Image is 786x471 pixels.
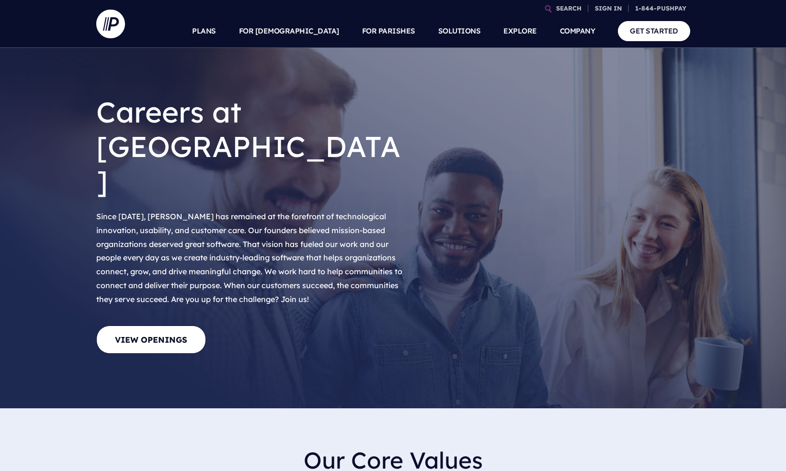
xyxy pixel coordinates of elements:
[192,14,216,48] a: PLANS
[503,14,537,48] a: EXPLORE
[362,14,415,48] a: FOR PARISHES
[239,14,339,48] a: FOR [DEMOGRAPHIC_DATA]
[96,212,402,304] span: Since [DATE], [PERSON_NAME] has remained at the forefront of technological innovation, usability,...
[438,14,481,48] a: SOLUTIONS
[560,14,595,48] a: COMPANY
[96,87,408,206] h1: Careers at [GEOGRAPHIC_DATA]
[96,325,206,354] a: View Openings
[618,21,690,41] a: GET STARTED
